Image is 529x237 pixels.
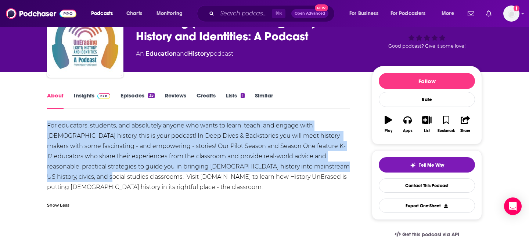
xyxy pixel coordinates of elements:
a: Reviews [165,92,186,109]
button: Play [379,111,398,137]
div: 1 [241,93,244,98]
a: Charts [122,8,147,19]
div: List [424,129,430,133]
a: Show notifications dropdown [483,7,494,20]
a: Education [145,50,177,57]
div: Share [460,129,470,133]
div: Play [385,129,392,133]
button: open menu [436,8,463,19]
span: and [177,50,188,57]
div: Apps [403,129,413,133]
img: Podchaser - Follow, Share and Rate Podcasts [6,7,76,21]
img: UnErasing LGBTQ History and Identities: A Podcast [48,3,122,76]
span: Podcasts [91,8,113,19]
button: open menu [151,8,192,19]
img: tell me why sparkle [410,162,416,168]
button: open menu [386,8,436,19]
button: Follow [379,73,475,89]
div: 5Good podcast? Give it some love! [372,8,482,53]
button: Share [456,111,475,137]
a: Credits [197,92,216,109]
button: Open AdvancedNew [291,9,328,18]
div: Search podcasts, credits, & more... [204,5,342,22]
span: Monitoring [156,8,183,19]
div: Open Intercom Messenger [504,197,522,215]
span: Logged in as JamesRod2024 [503,5,519,22]
a: Similar [255,92,273,109]
button: List [417,111,436,137]
div: 35 [148,93,155,98]
span: Tell Me Why [419,162,444,168]
button: Export One-Sheet [379,199,475,213]
button: tell me why sparkleTell Me Why [379,157,475,173]
div: Bookmark [438,129,455,133]
a: Episodes35 [120,92,155,109]
img: Podchaser Pro [97,93,110,99]
button: Bookmark [436,111,456,137]
span: Good podcast? Give it some love! [388,43,465,49]
a: Contact This Podcast [379,178,475,193]
button: Show profile menu [503,5,519,22]
div: For educators, students, and absolutely anyone who wants to learn, teach, and engage with [DEMOGR... [47,121,350,192]
span: For Business [349,8,378,19]
button: open menu [86,8,122,19]
div: An podcast [136,49,233,58]
span: For Podcasters [391,8,426,19]
svg: Add a profile image [514,5,519,11]
span: More [442,8,454,19]
span: Charts [126,8,142,19]
a: About [47,92,64,109]
span: New [315,4,328,11]
span: ⌘ K [272,9,285,18]
a: InsightsPodchaser Pro [74,92,110,109]
span: Open Advanced [295,12,325,15]
div: Rate [379,92,475,107]
input: Search podcasts, credits, & more... [217,8,272,19]
button: Apps [398,111,417,137]
a: Lists1 [226,92,244,109]
a: Show notifications dropdown [465,7,477,20]
img: User Profile [503,5,519,22]
button: open menu [344,8,388,19]
a: History [188,50,210,57]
